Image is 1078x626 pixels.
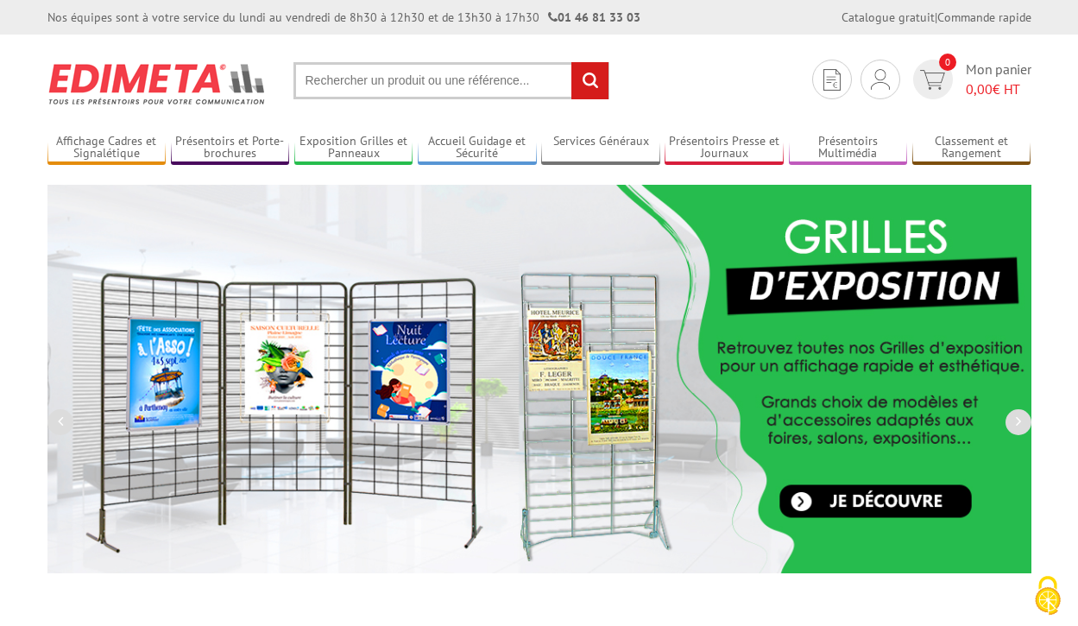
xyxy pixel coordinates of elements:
img: Cookies (fenêtre modale) [1026,574,1069,617]
span: 0,00 [966,80,993,98]
strong: 01 46 81 33 03 [548,9,640,25]
span: 0 [939,54,956,71]
a: Présentoirs Presse et Journaux [665,134,784,162]
input: rechercher [571,62,608,99]
img: devis rapide [920,70,945,90]
span: € HT [966,79,1031,99]
a: Accueil Guidage et Sécurité [418,134,537,162]
img: devis rapide [871,69,890,90]
button: Cookies (fenêtre modale) [1018,567,1078,626]
a: devis rapide 0 Mon panier 0,00€ HT [909,60,1031,99]
div: Nos équipes sont à votre service du lundi au vendredi de 8h30 à 12h30 et de 13h30 à 17h30 [47,9,640,26]
span: Mon panier [966,60,1031,99]
a: Catalogue gratuit [842,9,935,25]
input: Rechercher un produit ou une référence... [293,62,609,99]
img: devis rapide [823,69,841,91]
a: Présentoirs Multimédia [789,134,908,162]
a: Services Généraux [541,134,660,162]
a: Affichage Cadres et Signalétique [47,134,167,162]
a: Commande rapide [937,9,1031,25]
img: Présentoir, panneau, stand - Edimeta - PLV, affichage, mobilier bureau, entreprise [47,52,268,116]
a: Exposition Grilles et Panneaux [294,134,413,162]
a: Classement et Rangement [912,134,1031,162]
div: | [842,9,1031,26]
a: Présentoirs et Porte-brochures [171,134,290,162]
